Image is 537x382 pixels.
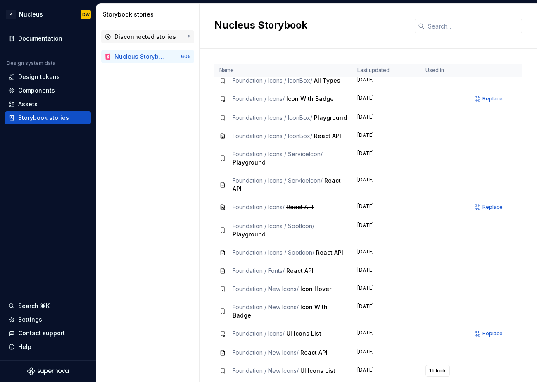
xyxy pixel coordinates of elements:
span: UI Icons List [300,367,335,374]
td: [DATE] [352,244,421,262]
th: Used in [421,64,467,77]
span: Playground [314,114,347,121]
span: React API [316,249,343,256]
span: 1 block [429,368,446,374]
button: Help [5,340,91,353]
span: Playground [233,231,266,238]
div: Nucleus Storybook [114,53,168,61]
span: React API [286,267,314,274]
span: Foundation / Icons / SpotIcon / [233,249,314,256]
td: [DATE] [352,280,421,298]
span: Replace [482,330,503,337]
span: Foundation / Icons / IconBox / [233,132,312,139]
td: [DATE] [352,298,421,325]
span: Replace [482,204,503,210]
span: Foundation / New Icons / [233,349,299,356]
span: Foundation / Icons / IconBox / [233,114,312,121]
div: P [6,10,16,19]
span: Foundation / Icons / [233,330,285,337]
span: Foundation / Icons / [233,203,285,210]
a: Assets [5,98,91,111]
div: Search ⌘K [18,302,50,310]
th: Name [214,64,352,77]
div: Settings [18,315,42,324]
div: 6 [188,33,191,40]
a: Documentation [5,32,91,45]
div: Documentation [18,34,62,43]
td: [DATE] [352,198,421,217]
td: [DATE] [352,362,421,380]
a: Nucleus Storybook605 [101,50,194,63]
span: UI Icons List [286,330,321,337]
a: Disconnected stories6 [101,30,194,43]
span: React API [286,203,314,210]
div: Contact support [18,329,65,337]
td: [DATE] [352,325,421,344]
div: Storybook stories [103,10,196,19]
button: 1 block [425,365,450,377]
td: [DATE] [352,145,421,172]
span: Foundation / Icons / ServiceIcon / [233,177,323,184]
div: Design tokens [18,73,60,81]
span: Foundation / Icons / [233,95,285,102]
button: Search ⌘K [5,299,91,313]
div: Design system data [7,60,55,67]
div: Assets [18,100,38,108]
span: React API [314,132,341,139]
span: Icon With Badge [286,95,334,102]
td: [DATE] [352,344,421,362]
span: React API [300,349,328,356]
a: Settings [5,313,91,326]
div: Disconnected stories [114,33,176,41]
span: Icon Hover [300,285,331,292]
td: [DATE] [352,90,421,109]
td: [DATE] [352,72,421,90]
input: Search... [425,19,522,33]
span: Foundation / Icons / IconBox / [233,77,312,84]
span: Foundation / Fonts / [233,267,285,274]
td: [DATE] [352,109,421,127]
div: Components [18,86,55,95]
div: Storybook stories [18,114,69,122]
button: Contact support [5,327,91,340]
td: [DATE] [352,262,421,280]
span: All Types [314,77,340,84]
div: 605 [181,53,191,60]
a: Storybook stories [5,111,91,124]
button: Replace [472,201,506,213]
span: Foundation / Icons / ServiceIcon / [233,150,323,158]
div: Help [18,343,31,351]
span: Foundation / New Icons / [233,303,299,310]
span: React API [233,177,341,192]
h2: Nucleus Storybook [214,19,405,32]
span: Foundation / New Icons / [233,285,299,292]
div: DW [82,11,90,18]
button: PNucleusDW [2,5,94,23]
svg: Supernova Logo [27,367,69,375]
span: Foundation / New Icons / [233,367,299,374]
a: Design tokens [5,70,91,84]
th: Last updated [352,64,421,77]
span: Icon With Badge [233,303,328,319]
td: [DATE] [352,217,421,244]
div: Nucleus [19,10,43,19]
button: Replace [472,328,506,339]
a: Components [5,84,91,97]
span: Playground [233,159,266,166]
span: Foundation / Icons / SpotIcon / [233,222,314,229]
button: Replace [472,93,506,105]
td: [DATE] [352,127,421,145]
td: [DATE] [352,172,421,198]
span: Replace [482,95,503,102]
